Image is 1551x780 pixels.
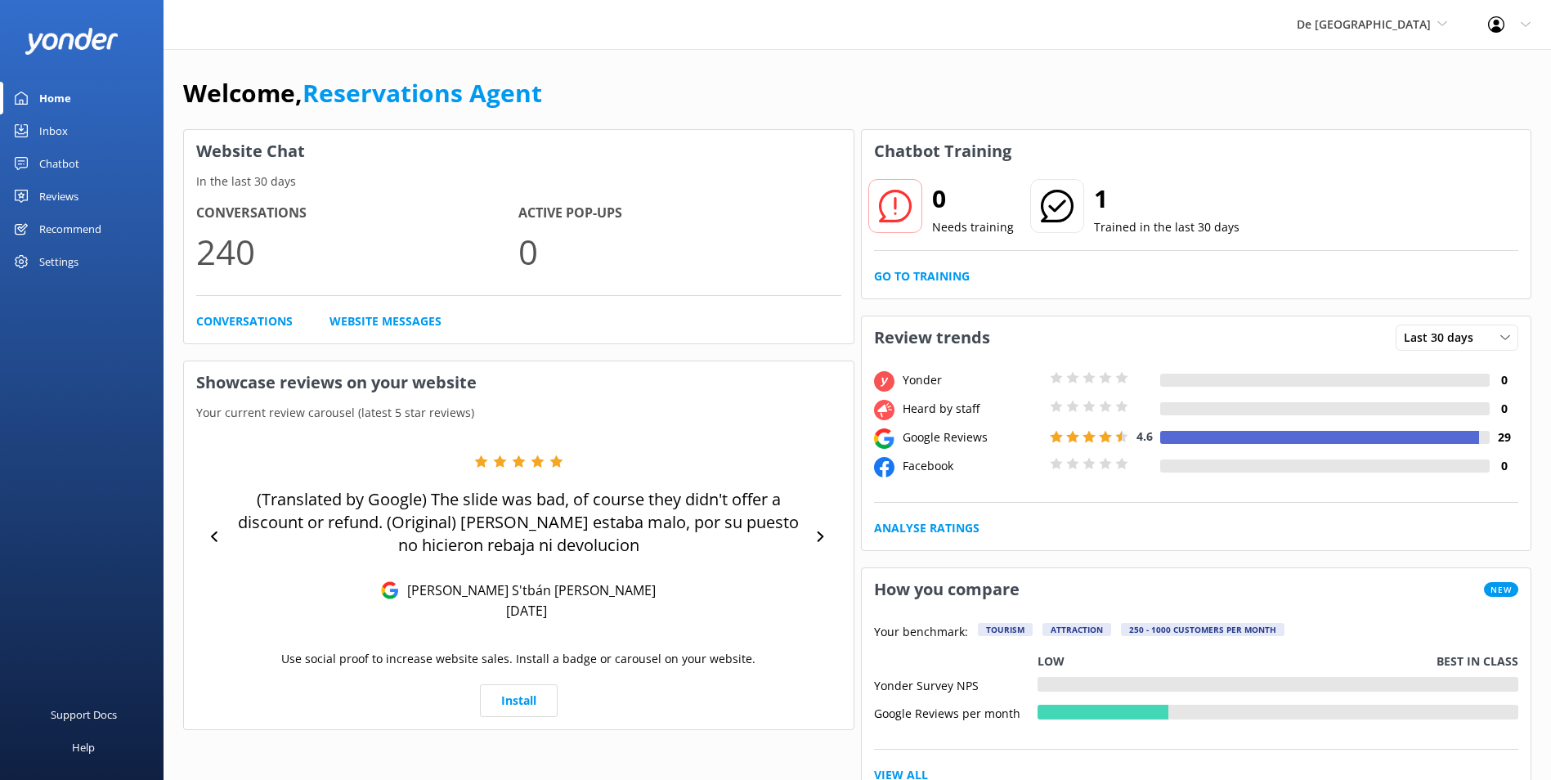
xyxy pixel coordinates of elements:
[183,74,542,113] h1: Welcome,
[978,623,1033,636] div: Tourism
[899,428,1046,446] div: Google Reviews
[1094,218,1239,236] p: Trained in the last 30 days
[229,488,809,557] p: (Translated by Google) The slide was bad, of course they didn't offer a discount or refund. (Orig...
[1136,428,1153,444] span: 4.6
[184,173,854,191] p: In the last 30 days
[1484,582,1518,597] span: New
[874,705,1038,719] div: Google Reviews per month
[862,568,1032,611] h3: How you compare
[25,28,119,55] img: yonder-white-logo.png
[1490,371,1518,389] h4: 0
[196,312,293,330] a: Conversations
[1437,652,1518,670] p: Best in class
[874,677,1038,692] div: Yonder Survey NPS
[862,316,1002,359] h3: Review trends
[862,130,1024,173] h3: Chatbot Training
[1042,623,1111,636] div: Attraction
[72,731,95,764] div: Help
[932,179,1014,218] h2: 0
[899,457,1046,475] div: Facebook
[281,650,755,668] p: Use social proof to increase website sales. Install a badge or carousel on your website.
[1038,652,1065,670] p: Low
[381,581,399,599] img: Google Reviews
[874,267,970,285] a: Go to Training
[899,371,1046,389] div: Yonder
[1404,329,1483,347] span: Last 30 days
[1490,428,1518,446] h4: 29
[39,180,78,213] div: Reviews
[874,623,968,643] p: Your benchmark:
[1490,457,1518,475] h4: 0
[196,224,518,279] p: 240
[899,400,1046,418] div: Heard by staff
[184,130,854,173] h3: Website Chat
[39,82,71,114] div: Home
[506,602,547,620] p: [DATE]
[1121,623,1284,636] div: 250 - 1000 customers per month
[518,224,840,279] p: 0
[1490,400,1518,418] h4: 0
[518,203,840,224] h4: Active Pop-ups
[184,404,854,422] p: Your current review carousel (latest 5 star reviews)
[874,519,979,537] a: Analyse Ratings
[1297,16,1431,32] span: De [GEOGRAPHIC_DATA]
[51,698,117,731] div: Support Docs
[1094,179,1239,218] h2: 1
[39,213,101,245] div: Recommend
[196,203,518,224] h4: Conversations
[399,581,656,599] p: [PERSON_NAME] S'tbán [PERSON_NAME]
[480,684,558,717] a: Install
[932,218,1014,236] p: Needs training
[39,147,79,180] div: Chatbot
[39,245,78,278] div: Settings
[329,312,442,330] a: Website Messages
[184,361,854,404] h3: Showcase reviews on your website
[303,76,542,110] a: Reservations Agent
[39,114,68,147] div: Inbox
